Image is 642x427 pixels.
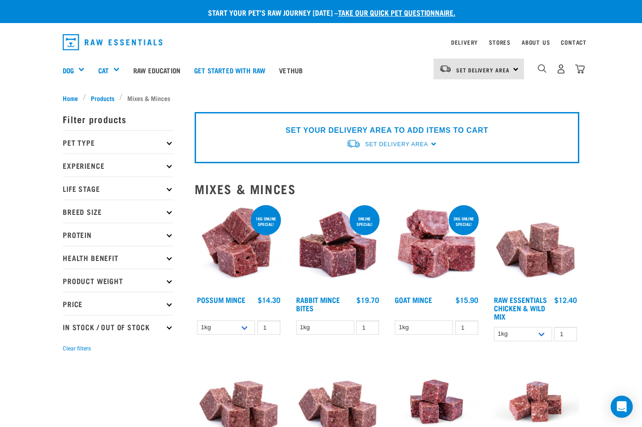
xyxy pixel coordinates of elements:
nav: breadcrumbs [63,93,579,103]
div: $19.70 [357,296,379,304]
div: 3kg online special! [449,212,479,231]
img: van-moving.png [439,65,452,73]
input: 1 [455,320,478,335]
span: Products [91,93,114,103]
span: Home [63,93,78,103]
p: Experience [63,154,173,177]
input: 1 [257,320,280,335]
a: take our quick pet questionnaire. [338,10,455,14]
p: Price [63,292,173,315]
img: 1102 Possum Mince 01 [195,203,283,291]
div: 1kg online special! [251,212,281,231]
p: Breed Size [63,200,173,223]
a: Home [63,93,83,103]
p: Product Weight [63,269,173,292]
a: Get started with Raw [187,52,272,89]
div: ONLINE SPECIAL! [350,212,380,231]
input: 1 [356,320,379,335]
a: About Us [522,41,550,44]
input: 1 [554,327,577,341]
a: Possum Mince [197,297,245,302]
p: In Stock / Out Of Stock [63,315,173,338]
img: Pile Of Cubed Chicken Wild Meat Mix [492,203,580,291]
img: home-icon-1@2x.png [538,64,547,73]
a: Cat [98,65,109,76]
div: $14.30 [258,296,280,304]
a: Delivery [451,41,478,44]
img: 1077 Wild Goat Mince 01 [392,203,481,291]
div: Open Intercom Messenger [611,396,633,418]
div: $12.40 [554,296,577,304]
img: user.png [556,64,566,74]
span: Set Delivery Area [456,68,510,71]
div: $15.90 [456,296,478,304]
img: van-moving.png [346,139,361,148]
p: Pet Type [63,130,173,154]
a: Rabbit Mince Bites [296,297,340,310]
p: Health Benefit [63,246,173,269]
a: Contact [561,41,587,44]
button: Clear filters [63,344,91,353]
p: Filter products [63,107,173,130]
a: Raw Education [126,52,187,89]
p: SET YOUR DELIVERY AREA TO ADD ITEMS TO CART [285,125,488,136]
a: Raw Essentials Chicken & Wild Mix [494,297,547,318]
a: Vethub [272,52,309,89]
nav: dropdown navigation [55,30,587,54]
a: Goat Mince [395,297,432,302]
p: Protein [63,223,173,246]
img: Whole Minced Rabbit Cubes 01 [294,203,382,291]
img: Raw Essentials Logo [63,34,162,50]
img: home-icon@2x.png [575,64,585,74]
span: Set Delivery Area [365,141,428,148]
a: Products [86,93,119,103]
a: Stores [489,41,511,44]
p: Life Stage [63,177,173,200]
a: Dog [63,65,74,76]
h2: Mixes & Minces [195,182,579,196]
